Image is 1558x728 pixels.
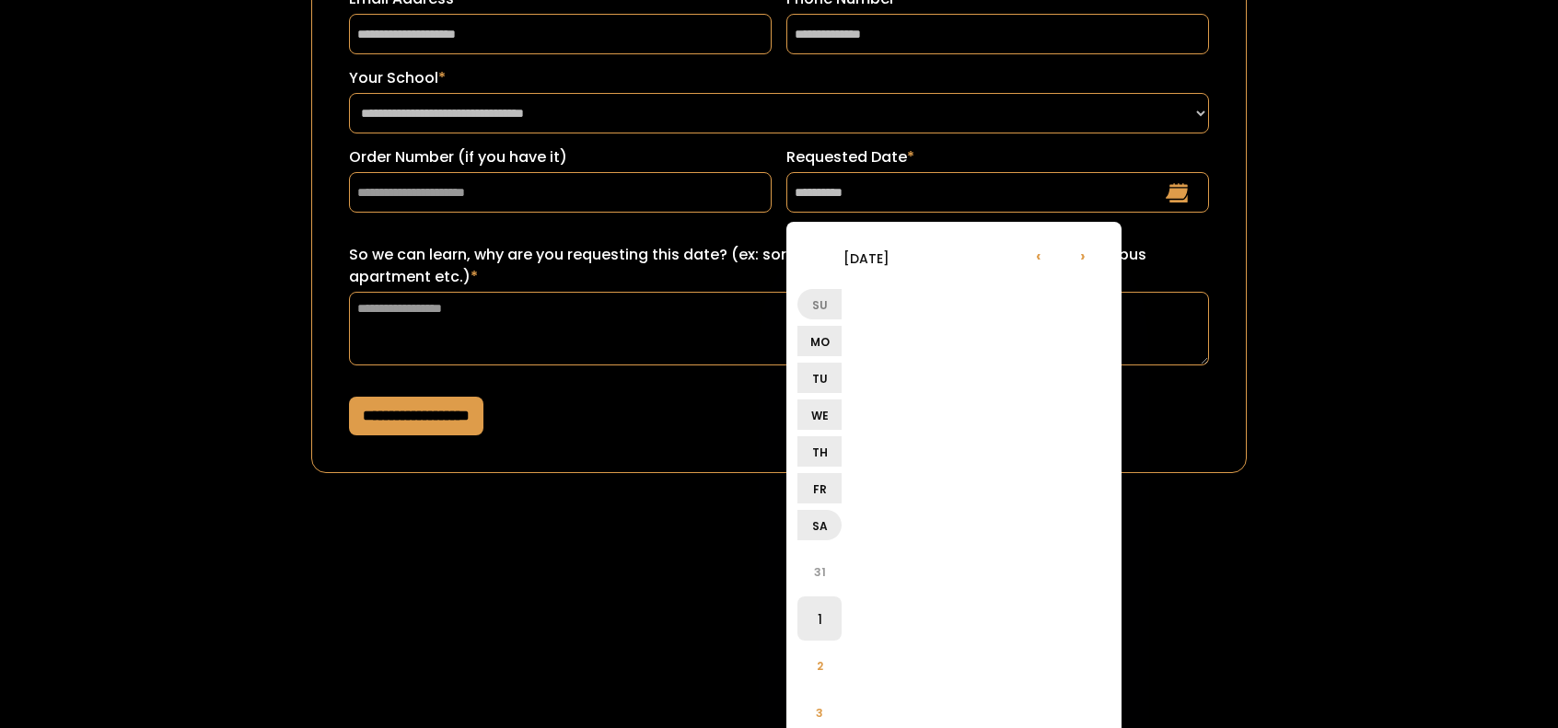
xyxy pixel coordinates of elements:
[797,363,842,393] li: Tu
[797,436,842,467] li: Th
[797,549,842,594] li: 31
[1061,233,1105,277] li: ›
[349,244,1208,288] label: So we can learn, why are you requesting this date? (ex: sorority recruitment, lease turn over for...
[786,146,1209,168] label: Requested Date
[349,146,772,168] label: Order Number (if you have it)
[797,236,936,280] li: [DATE]
[1017,233,1061,277] li: ‹
[797,289,842,319] li: Su
[797,643,842,688] li: 2
[797,326,842,356] li: Mo
[349,67,1208,89] label: Your School
[797,399,842,430] li: We
[797,510,842,540] li: Sa
[797,473,842,503] li: Fr
[797,596,842,641] li: 1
